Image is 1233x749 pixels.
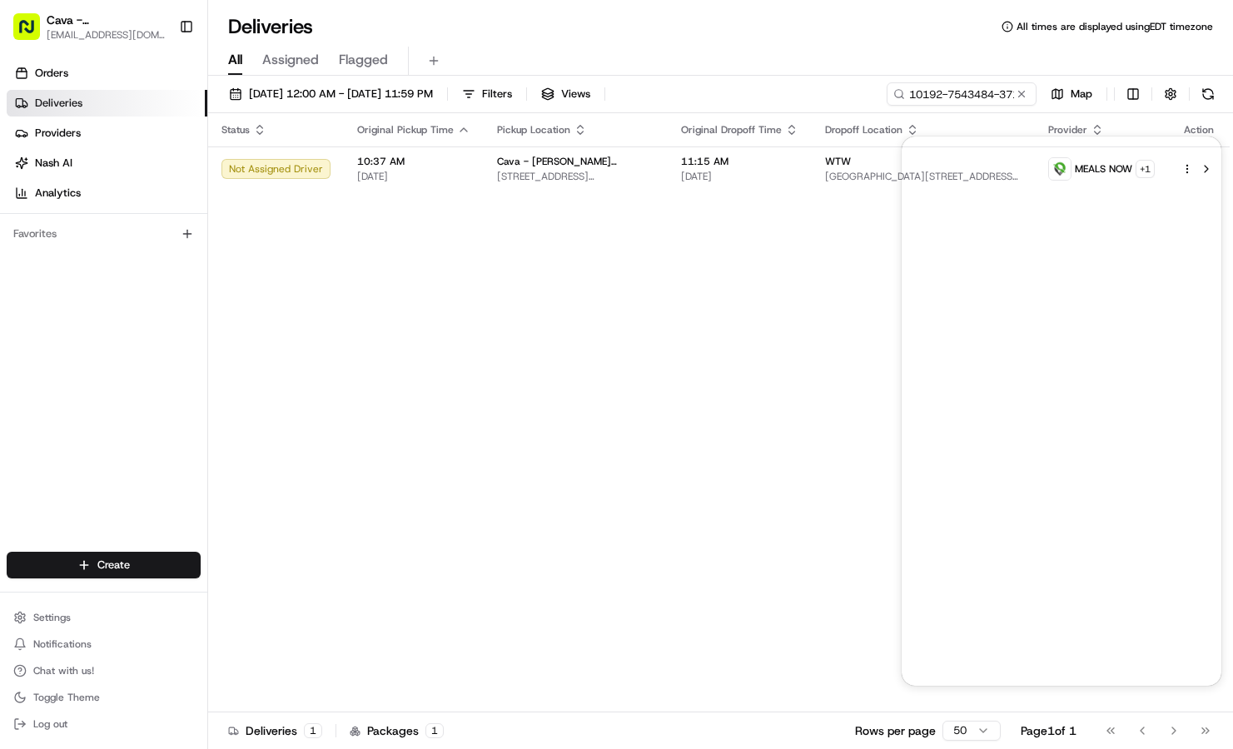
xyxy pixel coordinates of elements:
[1196,82,1220,106] button: Refresh
[357,170,470,183] span: [DATE]
[497,123,570,136] span: Pickup Location
[681,155,798,168] span: 11:15 AM
[262,50,319,70] span: Assigned
[221,123,250,136] span: Status
[534,82,598,106] button: Views
[35,156,72,171] span: Nash AI
[561,87,590,102] span: Views
[855,722,936,739] p: Rows per page
[7,712,201,736] button: Log out
[47,12,166,28] button: Cava - [PERSON_NAME][GEOGRAPHIC_DATA]
[1021,722,1076,739] div: Page 1 of 1
[7,552,201,578] button: Create
[33,717,67,731] span: Log out
[482,87,512,102] span: Filters
[7,686,201,709] button: Toggle Theme
[681,123,782,136] span: Original Dropoff Time
[33,611,71,624] span: Settings
[825,155,851,168] span: WTW
[825,123,902,136] span: Dropoff Location
[7,180,207,206] a: Analytics
[249,87,433,102] span: [DATE] 12:00 AM - [DATE] 11:59 PM
[7,90,207,117] a: Deliveries
[497,155,654,168] span: Cava - [PERSON_NAME][GEOGRAPHIC_DATA]
[35,126,81,141] span: Providers
[887,82,1037,106] input: Type to search
[1180,694,1225,739] iframe: Open customer support
[902,136,1221,686] iframe: Customer support window
[7,659,201,682] button: Chat with us!
[7,60,207,87] a: Orders
[357,155,470,168] span: 10:37 AM
[497,170,654,183] span: [STREET_ADDRESS][PERSON_NAME]
[221,82,440,106] button: [DATE] 12:00 AM - [DATE] 11:59 PM
[228,13,313,40] h1: Deliveries
[1048,123,1087,136] span: Provider
[681,170,798,183] span: [DATE]
[825,170,1022,183] span: [GEOGRAPHIC_DATA][STREET_ADDRESS][GEOGRAPHIC_DATA]
[7,221,201,247] div: Favorites
[97,558,130,573] span: Create
[35,66,68,81] span: Orders
[228,50,242,70] span: All
[35,96,82,111] span: Deliveries
[35,186,81,201] span: Analytics
[7,632,201,656] button: Notifications
[33,691,100,704] span: Toggle Theme
[357,123,454,136] span: Original Pickup Time
[7,150,207,176] a: Nash AI
[1181,123,1216,136] div: Action
[47,28,166,42] button: [EMAIL_ADDRESS][DOMAIN_NAME]
[1043,82,1100,106] button: Map
[304,723,322,738] div: 1
[455,82,520,106] button: Filters
[33,664,94,677] span: Chat with us!
[425,723,444,738] div: 1
[7,606,201,629] button: Settings
[7,7,172,47] button: Cava - [PERSON_NAME][GEOGRAPHIC_DATA][EMAIL_ADDRESS][DOMAIN_NAME]
[33,637,92,651] span: Notifications
[1071,87,1092,102] span: Map
[228,722,322,739] div: Deliveries
[1017,20,1213,33] span: All times are displayed using EDT timezone
[7,120,207,146] a: Providers
[350,722,444,739] div: Packages
[339,50,388,70] span: Flagged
